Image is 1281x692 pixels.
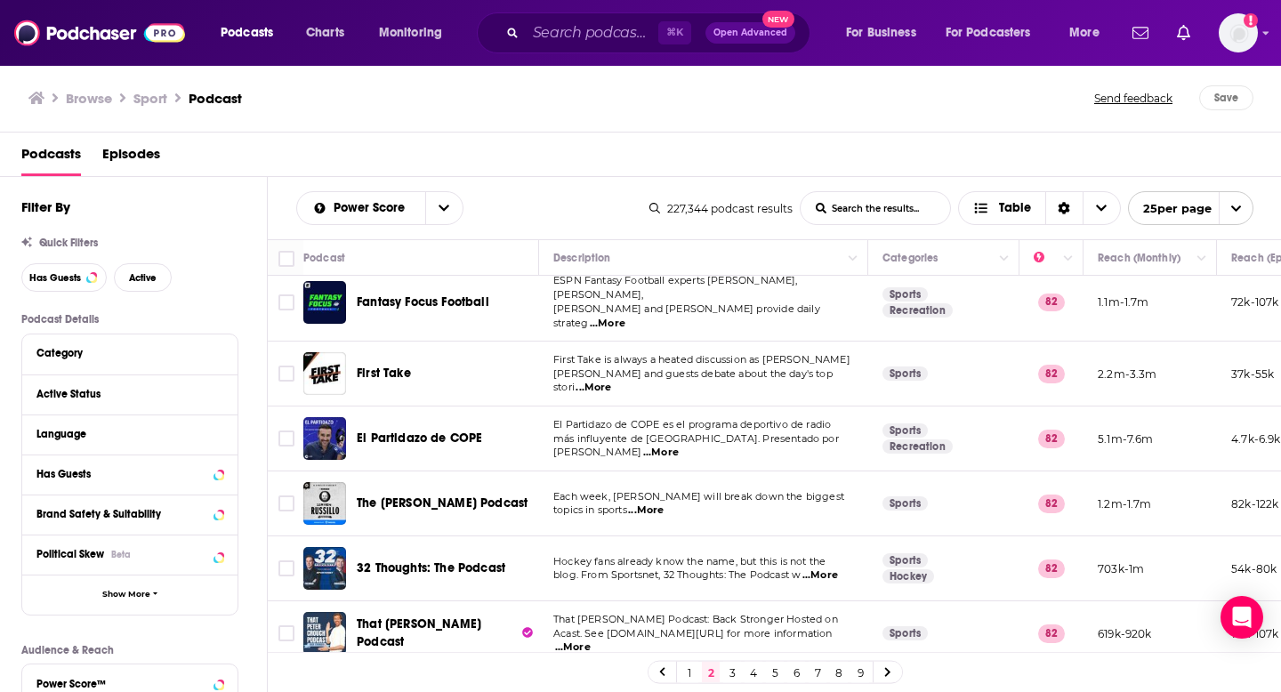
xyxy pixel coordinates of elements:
[1098,366,1157,382] p: 2.2m-3.3m
[882,303,953,318] a: Recreation
[999,202,1031,214] span: Table
[36,463,223,485] button: Has Guests
[882,247,938,269] div: Categories
[1231,561,1277,576] p: 54k-80k
[221,20,273,45] span: Podcasts
[851,662,869,683] a: 9
[745,662,762,683] a: 4
[766,662,784,683] a: 5
[306,20,344,45] span: Charts
[357,365,411,382] a: First Take
[994,248,1015,270] button: Column Actions
[1034,247,1059,269] div: Power Score
[278,625,294,641] span: Toggle select row
[628,503,664,518] span: ...More
[526,19,658,47] input: Search podcasts, credits, & more...
[958,191,1121,225] h2: Choose View
[303,417,346,460] a: El Partidazo de COPE
[1191,248,1213,270] button: Column Actions
[882,423,928,438] a: Sports
[303,247,345,269] div: Podcast
[1231,431,1281,447] p: 4.7k-6.9k
[842,248,864,270] button: Column Actions
[882,553,928,567] a: Sports
[1219,13,1258,52] button: Show profile menu
[705,22,795,44] button: Open AdvancedNew
[834,19,939,47] button: open menu
[830,662,848,683] a: 8
[21,140,81,176] a: Podcasts
[189,90,242,107] h3: Podcast
[1038,624,1065,642] p: 82
[36,468,208,480] div: Has Guests
[357,495,528,511] span: The [PERSON_NAME] Podcast
[133,90,167,107] h1: Sport
[802,568,838,583] span: ...More
[1128,191,1253,225] button: open menu
[36,543,223,565] button: Political SkewBeta
[425,192,463,224] button: open menu
[36,342,223,364] button: Category
[1038,365,1065,382] p: 82
[1038,294,1065,311] p: 82
[553,503,627,516] span: topics in sports
[278,294,294,310] span: Toggle select row
[303,482,346,525] img: The Ryen Russillo Podcast
[1058,248,1079,270] button: Column Actions
[129,273,157,283] span: Active
[39,237,98,249] span: Quick Filters
[1098,431,1154,447] p: 5.1m-7.6m
[809,662,826,683] a: 7
[357,430,482,446] span: El Partidazo de COPE
[553,490,844,503] span: Each week, [PERSON_NAME] will break down the biggest
[21,263,107,292] button: Has Guests
[1170,18,1197,48] a: Show notifications dropdown
[702,662,720,683] a: 2
[297,202,425,214] button: open menu
[357,294,489,311] a: Fantasy Focus Football
[296,191,463,225] h2: Choose List sort
[36,503,223,525] a: Brand Safety & Suitability
[1129,195,1212,222] span: 25 per page
[882,439,953,454] a: Recreation
[379,20,442,45] span: Monitoring
[576,381,611,395] span: ...More
[1038,495,1065,512] p: 82
[882,496,928,511] a: Sports
[1231,294,1278,310] p: 72k-107k
[1231,366,1274,382] p: 37k-55k
[1098,247,1180,269] div: Reach (Monthly)
[553,627,833,640] span: Acast. See [DOMAIN_NAME][URL] for more information
[36,388,212,400] div: Active Status
[1057,19,1122,47] button: open menu
[208,19,296,47] button: open menu
[762,11,794,28] span: New
[1199,85,1253,110] button: Save
[1089,85,1178,110] button: Send feedback
[1221,596,1263,639] div: Open Intercom Messenger
[21,198,70,215] h2: Filter By
[1098,294,1149,310] p: 1.1m-1.7m
[1098,561,1144,576] p: 703k-1m
[29,273,81,283] span: Has Guests
[303,281,346,324] img: Fantasy Focus Football
[334,202,411,214] span: Power Score
[111,549,131,560] div: Beta
[1219,13,1258,52] img: User Profile
[787,662,805,683] a: 6
[294,19,355,47] a: Charts
[21,313,238,326] p: Podcast Details
[303,547,346,590] img: 32 Thoughts: The Podcast
[303,352,346,395] img: First Take
[303,612,346,655] img: That Peter Crouch Podcast
[553,568,801,581] span: blog. From Sportsnet, 32 Thoughts: The Podcast w
[723,662,741,683] a: 3
[1038,559,1065,577] p: 82
[846,20,916,45] span: For Business
[713,28,787,37] span: Open Advanced
[681,662,698,683] a: 1
[66,90,112,107] h3: Browse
